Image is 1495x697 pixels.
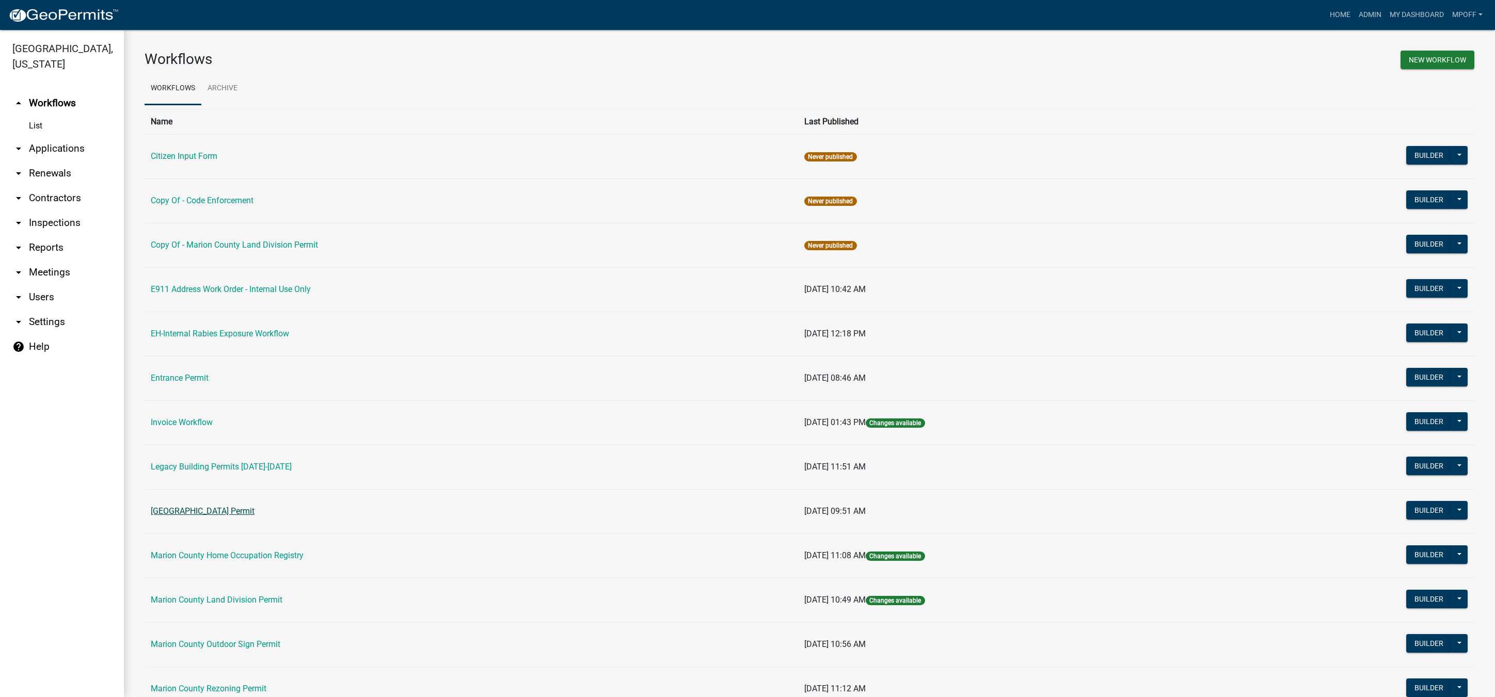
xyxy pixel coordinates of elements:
[151,373,209,383] a: Entrance Permit
[151,506,255,516] a: [GEOGRAPHIC_DATA] Permit
[1406,590,1452,608] button: Builder
[866,552,925,561] span: Changes available
[151,417,213,427] a: Invoice Workflow
[1355,5,1386,25] a: Admin
[1406,146,1452,165] button: Builder
[804,684,866,693] span: [DATE] 11:12 AM
[12,266,25,279] i: arrow_drop_down
[1406,678,1452,697] button: Builder
[12,167,25,180] i: arrow_drop_down
[151,284,311,294] a: E911 Address Work Order - Internal Use Only
[1406,323,1452,342] button: Builder
[151,462,292,472] a: Legacy Building Permits [DATE]-[DATE]
[12,192,25,204] i: arrow_drop_down
[12,316,25,328] i: arrow_drop_down
[1326,5,1355,25] a: Home
[1406,545,1452,564] button: Builder
[1386,5,1448,25] a: My Dashboard
[804,329,866,338] span: [DATE] 12:18 PM
[12,241,25,254] i: arrow_drop_down
[804,506,866,516] span: [DATE] 09:51 AM
[145,51,802,68] h3: Workflows
[798,109,1231,134] th: Last Published
[866,418,925,428] span: Changes available
[1406,412,1452,431] button: Builder
[201,72,244,105] a: Archive
[804,550,866,560] span: [DATE] 11:08 AM
[12,142,25,155] i: arrow_drop_down
[804,197,856,206] span: Never published
[1406,279,1452,298] button: Builder
[1448,5,1487,25] a: mpoff
[804,462,866,472] span: [DATE] 11:51 AM
[151,151,217,161] a: Citizen Input Form
[1406,190,1452,209] button: Builder
[1406,235,1452,253] button: Builder
[804,373,866,383] span: [DATE] 08:46 AM
[145,109,798,134] th: Name
[151,684,266,693] a: Marion County Rezoning Permit
[151,639,280,649] a: Marion County Outdoor Sign Permit
[151,240,318,250] a: Copy Of - Marion County Land Division Permit
[804,241,856,250] span: Never published
[804,417,866,427] span: [DATE] 01:43 PM
[804,595,866,605] span: [DATE] 10:49 AM
[12,291,25,303] i: arrow_drop_down
[804,152,856,161] span: Never published
[151,550,304,560] a: Marion County Home Occupation Registry
[866,596,925,605] span: Changes available
[1406,501,1452,520] button: Builder
[1401,51,1474,69] button: New Workflow
[1406,457,1452,475] button: Builder
[145,72,201,105] a: Workflows
[804,639,866,649] span: [DATE] 10:56 AM
[1406,368,1452,386] button: Builder
[12,97,25,109] i: arrow_drop_up
[12,341,25,353] i: help
[151,329,289,338] a: EH-Internal Rabies Exposure Workflow
[12,217,25,229] i: arrow_drop_down
[1406,634,1452,653] button: Builder
[151,196,253,205] a: Copy Of - Code Enforcement
[804,284,866,294] span: [DATE] 10:42 AM
[151,595,282,605] a: Marion County Land Division Permit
